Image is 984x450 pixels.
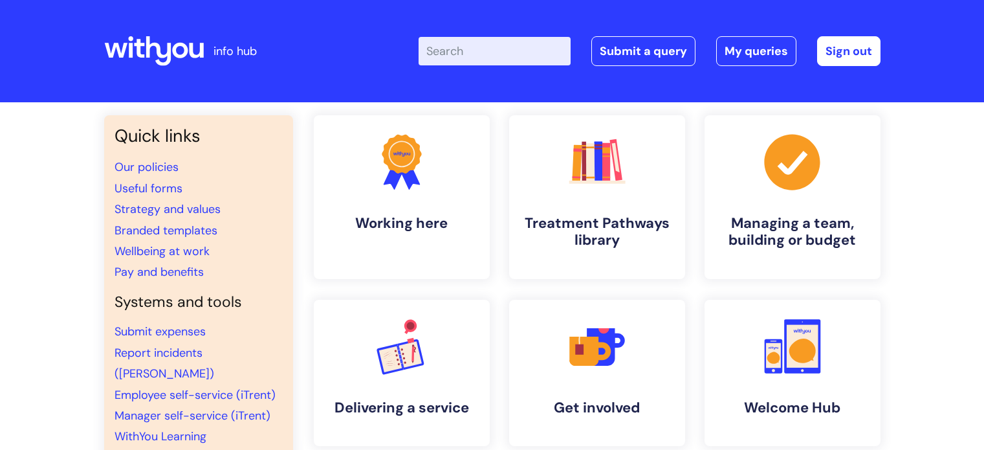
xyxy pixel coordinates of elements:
h4: Working here [324,215,479,232]
a: Employee self-service (iTrent) [115,387,276,403]
a: Manager self-service (iTrent) [115,408,270,423]
h4: Delivering a service [324,399,479,416]
h4: Get involved [519,399,675,416]
h4: Managing a team, building or budget [715,215,870,249]
a: Branded templates [115,223,217,238]
a: Welcome Hub [705,300,880,446]
p: info hub [213,41,257,62]
a: Pay and benefits [115,264,204,280]
a: WithYou Learning [115,429,206,444]
a: Treatment Pathways library [509,115,685,279]
a: Report incidents ([PERSON_NAME]) [115,345,214,381]
a: Managing a team, building or budget [705,115,880,279]
a: Submit expenses [115,324,206,339]
a: Working here [314,115,490,279]
a: Our policies [115,159,179,175]
a: Submit a query [591,36,695,66]
a: Wellbeing at work [115,243,210,259]
a: Strategy and values [115,201,221,217]
a: My queries [716,36,796,66]
div: | - [419,36,880,66]
a: Get involved [509,300,685,446]
a: Delivering a service [314,300,490,446]
a: Useful forms [115,181,182,196]
h3: Quick links [115,126,283,146]
input: Search [419,37,571,65]
h4: Welcome Hub [715,399,870,416]
h4: Treatment Pathways library [519,215,675,249]
a: Sign out [817,36,880,66]
h4: Systems and tools [115,293,283,311]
